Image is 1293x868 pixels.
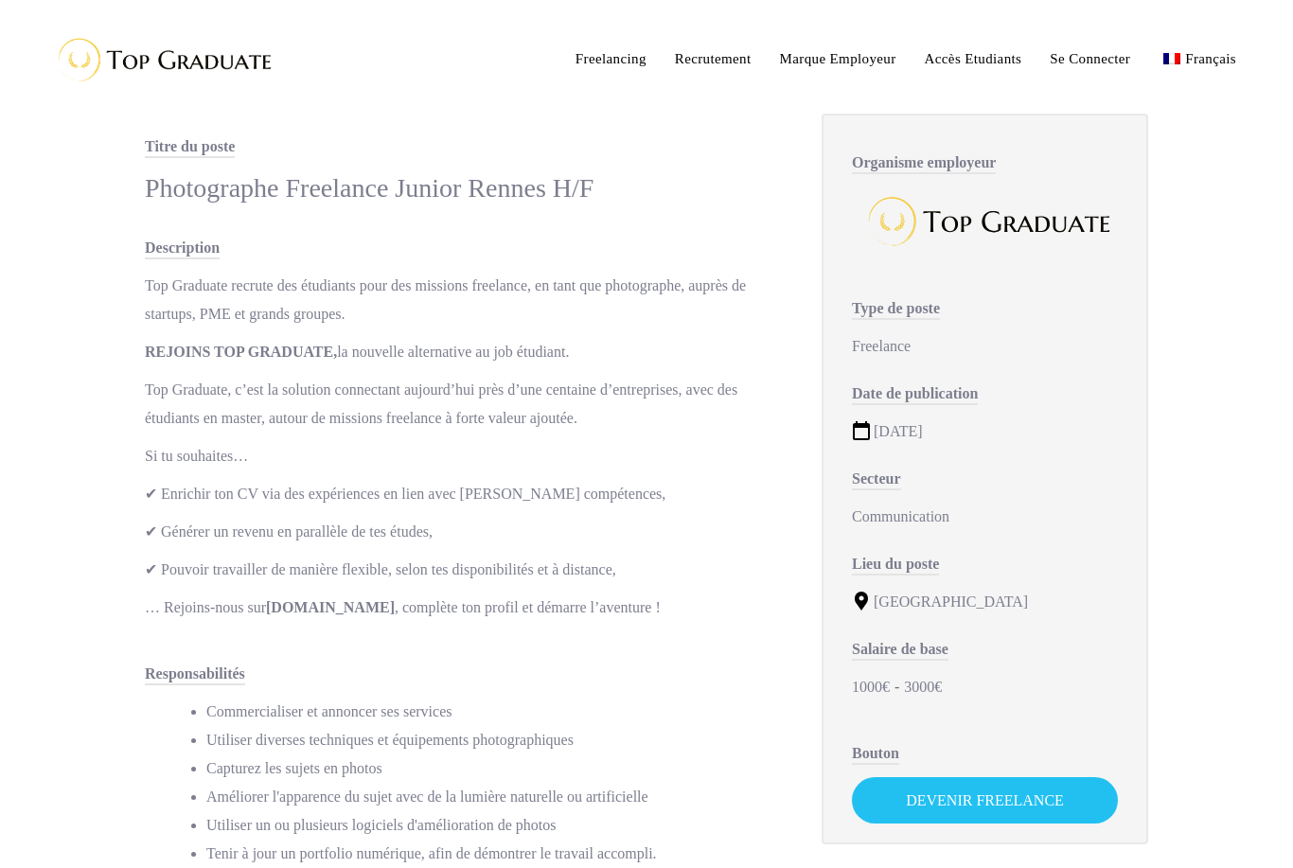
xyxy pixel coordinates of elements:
[145,518,784,546] p: ✔ Générer un revenu en parallèle de tes études,
[852,588,1118,616] div: [GEOGRAPHIC_DATA]
[852,556,939,576] span: Lieu du poste
[852,385,978,405] span: Date de publication
[43,28,279,90] img: Top Graduate
[1163,53,1180,64] img: Français
[145,338,784,366] p: la nouvelle alternative au job étudiant.
[145,665,245,685] span: Responsabilités
[576,51,646,66] span: Freelancing
[1185,51,1236,66] span: Français
[852,673,1118,701] div: 1000€ 3000€
[852,154,996,174] span: Organisme employeur
[852,300,940,320] span: Type de poste
[145,376,784,433] p: Top Graduate, c’est la solution connectant aujourd’hui près d’une centaine d’entreprises, avec de...
[206,840,784,868] li: Tenir à jour un portfolio numérique, afin de démontrer le travail accompli.
[145,344,337,360] strong: REJOINS TOP GRADUATE,
[206,726,784,754] li: Utiliser diverses techniques et équipements photographiques
[1050,51,1130,66] span: Se Connecter
[852,332,1118,361] div: Freelance
[145,272,784,328] p: Top Graduate recrute des étudiants pour des missions freelance, en tant que photographe, auprès d...
[145,593,784,622] p: … Rejoins-nous sur , complète ton profil et démarre l’aventure !
[145,480,784,508] p: ✔ Enrichir ton CV via des expériences en lien avec [PERSON_NAME] compétences,
[266,599,395,615] strong: [DOMAIN_NAME]
[852,503,1118,531] div: Communication
[206,698,784,726] li: Commercialiser et annoncer ses services
[925,51,1022,66] span: Accès Etudiants
[206,783,784,811] li: Améliorer l'apparence du sujet avec de la lumière naturelle ou artificielle
[206,811,784,840] li: Utiliser un ou plusieurs logiciels d'amélioration de photos
[894,679,899,695] span: -
[675,51,752,66] span: Recrutement
[852,745,899,765] span: Bouton
[780,51,896,66] span: Marque Employeur
[145,442,784,470] p: Si tu souhaites…
[852,470,901,490] span: Secteur
[852,777,1118,824] a: Devenir Freelance
[145,556,784,584] p: ✔ Pouvoir travailler de manière flexible, selon tes disponibilités et à distance,
[858,186,1113,257] img: Top Graduate
[145,170,784,205] div: Photographe Freelance Junior Rennes H/F
[852,417,1118,446] div: [DATE]
[145,239,220,259] span: Description
[206,754,784,783] li: Capturez les sujets en photos
[852,641,948,661] span: Salaire de base
[145,138,235,158] span: Titre du poste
